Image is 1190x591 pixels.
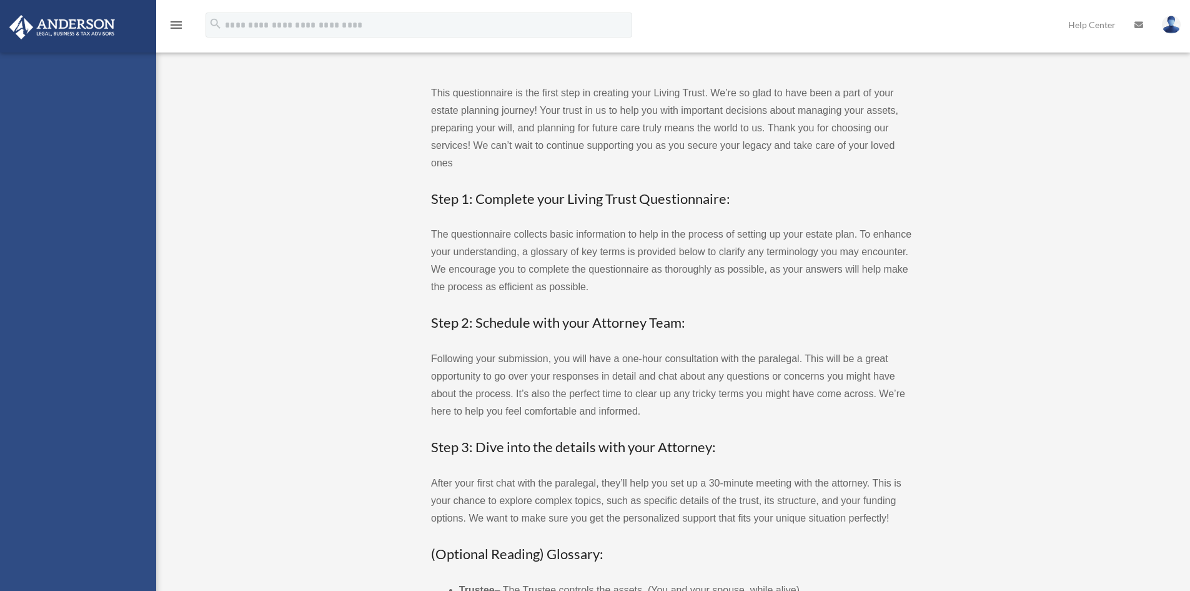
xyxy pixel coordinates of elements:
[431,313,912,333] h3: Step 2: Schedule with your Attorney Team:
[6,15,119,39] img: Anderson Advisors Platinum Portal
[169,22,184,33] a: menu
[431,350,912,420] p: Following your submission, you will have a one-hour consultation with the paralegal. This will be...
[209,17,222,31] i: search
[431,438,912,457] h3: Step 3: Dive into the details with your Attorney:
[1162,16,1181,34] img: User Pic
[431,545,912,564] h3: (Optional Reading) Glossary:
[169,18,184,33] i: menu
[431,475,912,527] p: After your first chat with the paralegal, they’ll help you set up a 30-minute meeting with the at...
[431,189,912,209] h3: Step 1: Complete your Living Trust Questionnaire:
[431,226,912,296] p: The questionnaire collects basic information to help in the process of setting up your estate pla...
[431,84,912,172] p: This questionnaire is the first step in creating your Living Trust. We’re so glad to have been a ...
